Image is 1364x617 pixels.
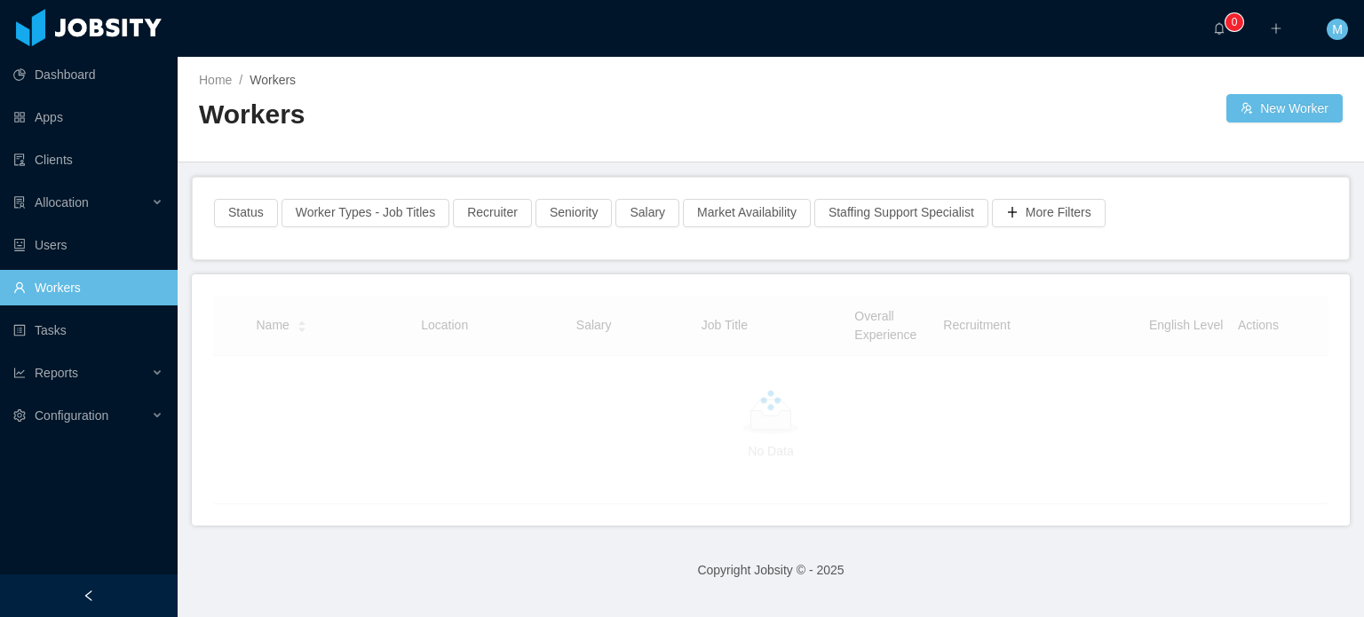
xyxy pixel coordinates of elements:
button: Recruiter [453,199,532,227]
button: Market Availability [683,199,811,227]
button: icon: plusMore Filters [992,199,1106,227]
a: icon: userWorkers [13,270,163,305]
button: Salary [615,199,679,227]
span: M [1332,19,1343,40]
i: icon: solution [13,196,26,209]
footer: Copyright Jobsity © - 2025 [178,540,1364,601]
span: Workers [250,73,296,87]
button: Staffing Support Specialist [814,199,988,227]
a: icon: appstoreApps [13,99,163,135]
span: Allocation [35,195,89,210]
a: icon: profileTasks [13,312,163,348]
a: icon: auditClients [13,142,163,178]
span: Configuration [35,408,108,423]
span: Reports [35,366,78,380]
i: icon: line-chart [13,367,26,379]
button: Seniority [535,199,612,227]
button: Worker Types - Job Titles [282,199,449,227]
h2: Workers [199,97,771,133]
a: icon: robotUsers [13,227,163,263]
span: / [239,73,242,87]
button: icon: usergroup-addNew Worker [1226,94,1343,123]
button: Status [214,199,278,227]
a: icon: pie-chartDashboard [13,57,163,92]
i: icon: setting [13,409,26,422]
a: Home [199,73,232,87]
i: icon: plus [1270,22,1282,35]
sup: 0 [1225,13,1243,31]
i: icon: bell [1213,22,1225,35]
